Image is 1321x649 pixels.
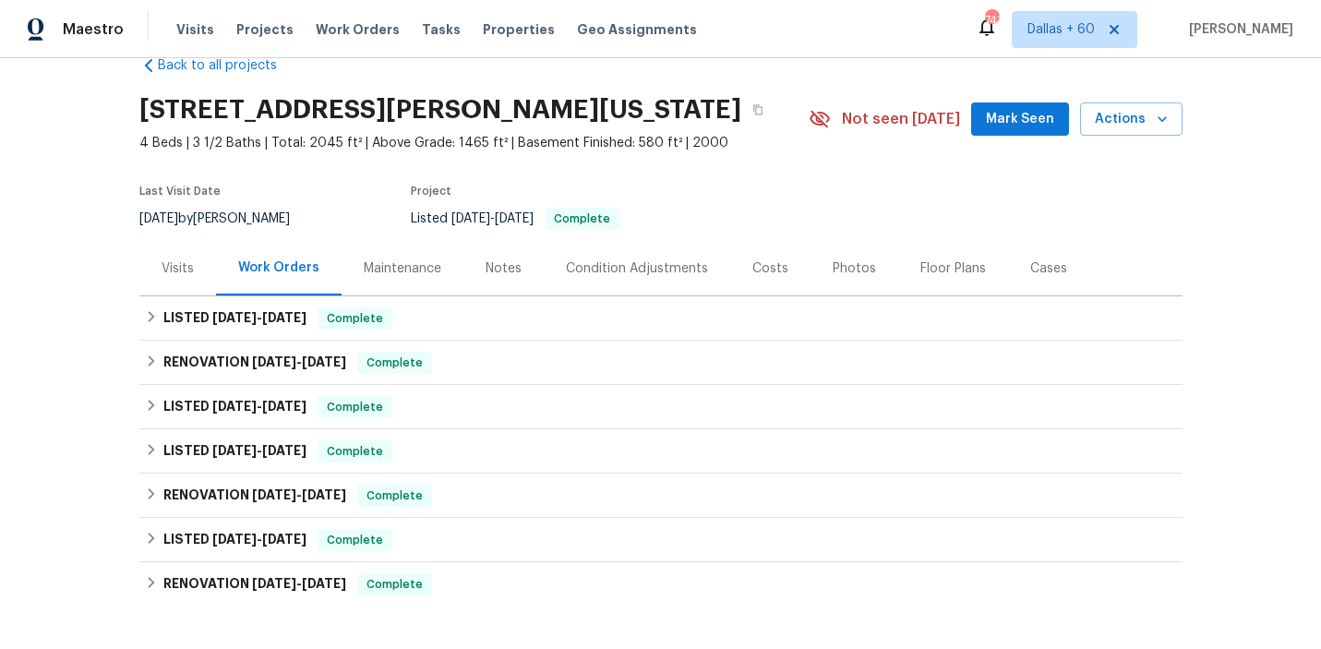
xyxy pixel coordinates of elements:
span: Complete [319,309,390,328]
button: Mark Seen [971,102,1069,137]
div: LISTED [DATE]-[DATE]Complete [139,518,1183,562]
span: Properties [483,20,555,39]
span: Complete [359,575,430,594]
h6: RENOVATION [163,352,346,374]
span: Mark Seen [986,108,1054,131]
div: LISTED [DATE]-[DATE]Complete [139,385,1183,429]
span: Projects [236,20,294,39]
div: Notes [486,259,522,278]
span: [DATE] [262,533,306,546]
div: Visits [162,259,194,278]
div: by [PERSON_NAME] [139,208,312,230]
div: Work Orders [238,258,319,277]
span: - [252,355,346,368]
span: Project [411,186,451,197]
span: [DATE] [302,355,346,368]
div: Maintenance [364,259,441,278]
div: Floor Plans [920,259,986,278]
span: [PERSON_NAME] [1182,20,1293,39]
span: [DATE] [212,311,257,324]
div: Photos [833,259,876,278]
span: Dallas + 60 [1027,20,1095,39]
span: Not seen [DATE] [842,110,960,128]
span: - [212,444,306,457]
span: - [252,488,346,501]
span: Complete [359,354,430,372]
span: [DATE] [252,355,296,368]
span: - [451,212,534,225]
button: Copy Address [741,93,775,126]
span: Last Visit Date [139,186,221,197]
span: Complete [546,213,618,224]
span: Complete [319,398,390,416]
h6: LISTED [163,529,306,551]
button: Actions [1080,102,1183,137]
span: [DATE] [262,444,306,457]
div: Cases [1030,259,1067,278]
h6: RENOVATION [163,485,346,507]
span: [DATE] [495,212,534,225]
span: [DATE] [252,488,296,501]
span: [DATE] [302,488,346,501]
div: RENOVATION [DATE]-[DATE]Complete [139,562,1183,607]
span: [DATE] [262,311,306,324]
span: [DATE] [451,212,490,225]
span: - [252,577,346,590]
span: 4 Beds | 3 1/2 Baths | Total: 2045 ft² | Above Grade: 1465 ft² | Basement Finished: 580 ft² | 2000 [139,134,809,152]
span: [DATE] [139,212,178,225]
h6: LISTED [163,307,306,330]
span: Tasks [422,23,461,36]
span: [DATE] [212,400,257,413]
h6: LISTED [163,440,306,463]
span: Geo Assignments [577,20,697,39]
span: [DATE] [212,533,257,546]
span: Maestro [63,20,124,39]
span: Complete [319,531,390,549]
a: Back to all projects [139,56,317,75]
h6: RENOVATION [163,573,346,595]
span: Complete [319,442,390,461]
h2: [STREET_ADDRESS][PERSON_NAME][US_STATE] [139,101,741,119]
div: RENOVATION [DATE]-[DATE]Complete [139,474,1183,518]
div: LISTED [DATE]-[DATE]Complete [139,429,1183,474]
div: 743 [985,11,998,30]
span: Work Orders [316,20,400,39]
div: RENOVATION [DATE]-[DATE]Complete [139,341,1183,385]
span: Visits [176,20,214,39]
div: LISTED [DATE]-[DATE]Complete [139,296,1183,341]
span: - [212,533,306,546]
span: - [212,311,306,324]
span: [DATE] [262,400,306,413]
span: [DATE] [212,444,257,457]
h6: LISTED [163,396,306,418]
div: Costs [752,259,788,278]
span: - [212,400,306,413]
div: Condition Adjustments [566,259,708,278]
span: Listed [411,212,619,225]
span: [DATE] [252,577,296,590]
span: [DATE] [302,577,346,590]
span: Complete [359,487,430,505]
span: Actions [1095,108,1168,131]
